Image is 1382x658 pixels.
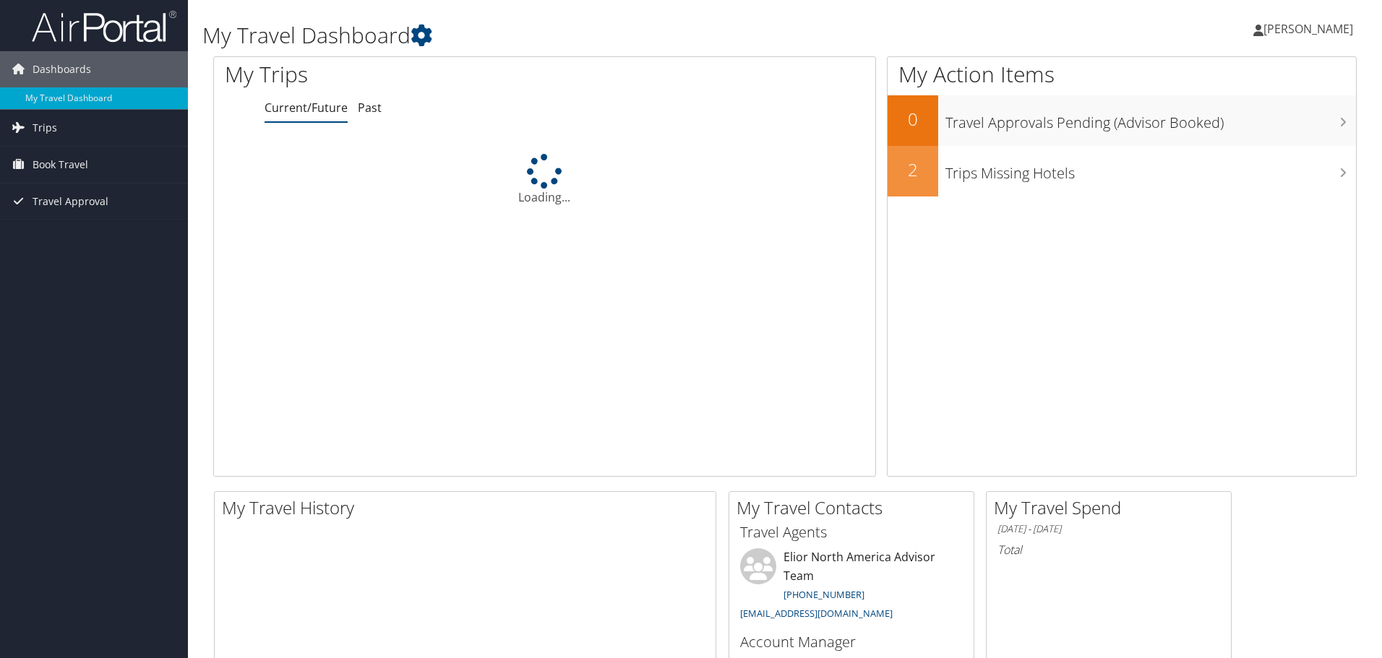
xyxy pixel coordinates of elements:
[740,632,963,652] h3: Account Manager
[265,100,348,116] a: Current/Future
[994,495,1231,520] h2: My Travel Spend
[33,147,88,183] span: Book Travel
[214,154,875,206] div: Loading...
[1263,21,1353,37] span: [PERSON_NAME]
[225,59,589,90] h1: My Trips
[737,495,974,520] h2: My Travel Contacts
[997,522,1220,536] h6: [DATE] - [DATE]
[733,548,970,625] li: Elior North America Advisor Team
[997,542,1220,558] h6: Total
[784,588,864,601] a: [PHONE_NUMBER]
[358,100,382,116] a: Past
[222,495,716,520] h2: My Travel History
[888,157,938,182] h2: 2
[33,51,91,87] span: Dashboards
[33,183,108,220] span: Travel Approval
[945,105,1356,133] h3: Travel Approvals Pending (Advisor Booked)
[888,59,1356,90] h1: My Action Items
[888,107,938,131] h2: 0
[33,110,57,146] span: Trips
[740,522,963,542] h3: Travel Agents
[945,156,1356,183] h3: Trips Missing Hotels
[888,95,1356,146] a: 0Travel Approvals Pending (Advisor Booked)
[1253,7,1368,51] a: [PERSON_NAME]
[32,9,176,43] img: airportal-logo.png
[740,607,893,620] a: [EMAIL_ADDRESS][DOMAIN_NAME]
[888,146,1356,196] a: 2Trips Missing Hotels
[202,20,979,51] h1: My Travel Dashboard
